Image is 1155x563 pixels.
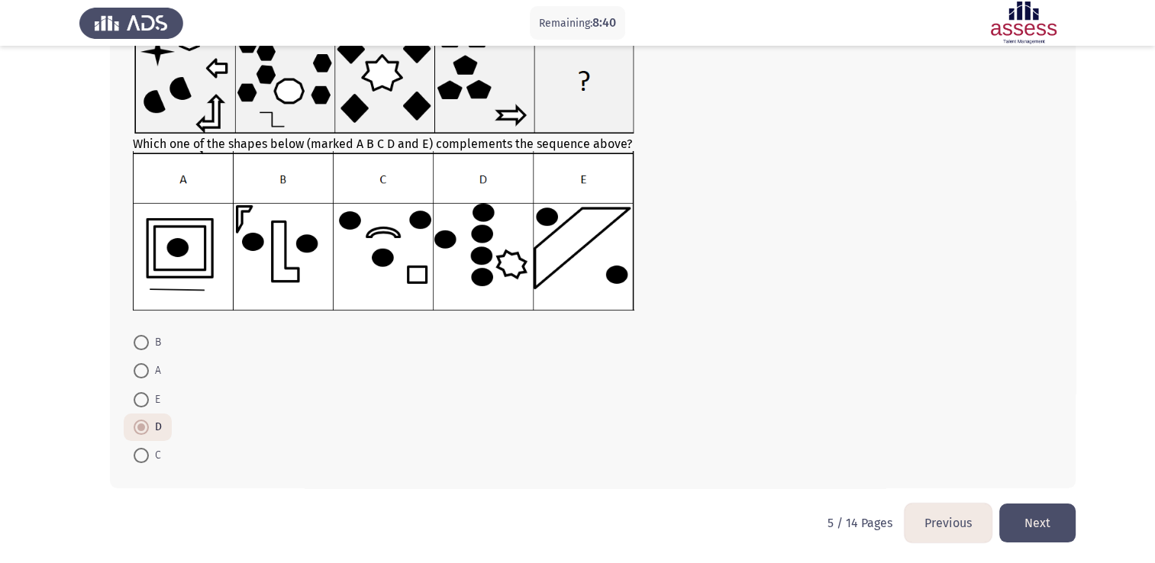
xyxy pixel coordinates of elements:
[149,418,162,436] span: D
[133,25,1053,314] div: Which one of the shapes below (marked A B C D and E) complements the sequence above?
[133,25,634,134] img: UkFYYV8wOTRfQS5wbmcxNjkxMzMzNDM5Mjg2.png
[149,333,161,352] span: B
[905,503,992,542] button: load previous page
[972,2,1076,44] img: Assessment logo of ASSESS Focus 4 Module Assessment (EN/AR) (Advanced - IB)
[79,2,183,44] img: Assess Talent Management logo
[828,516,892,530] p: 5 / 14 Pages
[539,14,616,33] p: Remaining:
[149,362,161,380] span: A
[592,15,616,30] span: 8:40
[999,503,1076,542] button: load next page
[149,391,160,409] span: E
[149,446,161,465] span: C
[133,151,634,310] img: UkFYYV8wOTRfQi5wbmcxNjkxMzMzNDQ3OTcw.png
